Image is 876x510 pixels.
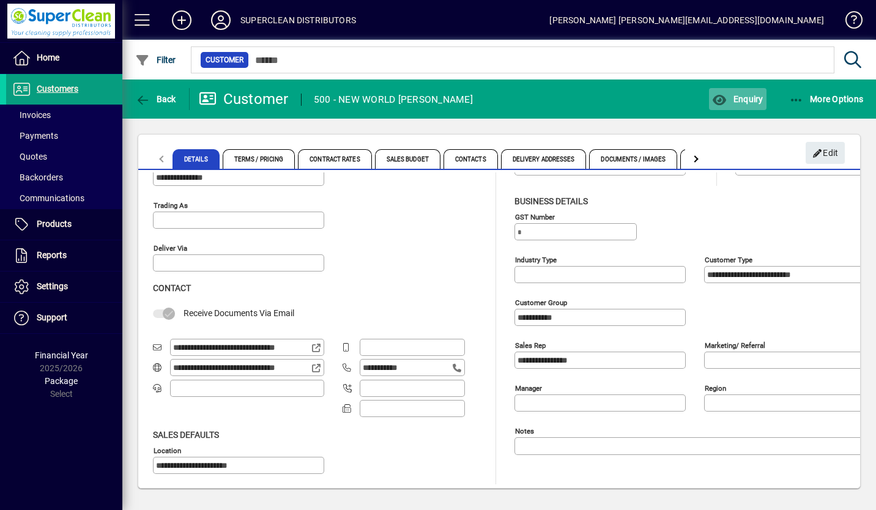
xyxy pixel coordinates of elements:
[6,105,122,125] a: Invoices
[37,84,78,94] span: Customers
[173,149,220,169] span: Details
[37,219,72,229] span: Products
[514,196,588,206] span: Business details
[12,110,51,120] span: Invoices
[45,376,78,386] span: Package
[6,43,122,73] a: Home
[6,303,122,333] a: Support
[201,9,240,31] button: Profile
[12,131,58,141] span: Payments
[37,312,67,322] span: Support
[501,149,587,169] span: Delivery Addresses
[162,9,201,31] button: Add
[135,94,176,104] span: Back
[712,94,763,104] span: Enquiry
[122,88,190,110] app-page-header-button: Back
[6,188,122,209] a: Communications
[705,255,752,264] mat-label: Customer type
[37,53,59,62] span: Home
[37,250,67,260] span: Reports
[153,283,191,293] span: Contact
[132,49,179,71] button: Filter
[6,125,122,146] a: Payments
[35,350,88,360] span: Financial Year
[154,201,188,210] mat-label: Trading as
[12,193,84,203] span: Communications
[37,281,68,291] span: Settings
[6,240,122,271] a: Reports
[199,89,289,109] div: Customer
[549,10,824,30] div: [PERSON_NAME] [PERSON_NAME][EMAIL_ADDRESS][DOMAIN_NAME]
[444,149,498,169] span: Contacts
[806,142,845,164] button: Edit
[184,308,294,318] span: Receive Documents Via Email
[515,426,534,435] mat-label: Notes
[6,272,122,302] a: Settings
[223,149,295,169] span: Terms / Pricing
[812,143,839,163] span: Edit
[515,341,546,349] mat-label: Sales rep
[135,55,176,65] span: Filter
[153,430,219,440] span: Sales defaults
[836,2,861,42] a: Knowledge Base
[6,146,122,167] a: Quotes
[12,152,47,161] span: Quotes
[515,383,542,392] mat-label: Manager
[6,209,122,240] a: Products
[375,149,440,169] span: Sales Budget
[705,341,765,349] mat-label: Marketing/ Referral
[154,244,187,253] mat-label: Deliver via
[154,446,181,454] mat-label: Location
[298,149,371,169] span: Contract Rates
[789,94,864,104] span: More Options
[132,88,179,110] button: Back
[705,383,726,392] mat-label: Region
[206,54,243,66] span: Customer
[515,255,557,264] mat-label: Industry type
[515,298,567,306] mat-label: Customer group
[240,10,356,30] div: SUPERCLEAN DISTRIBUTORS
[314,90,473,109] div: 500 - NEW WORLD [PERSON_NAME]
[709,88,766,110] button: Enquiry
[786,88,867,110] button: More Options
[515,212,555,221] mat-label: GST Number
[6,167,122,188] a: Backorders
[680,149,749,169] span: Custom Fields
[589,149,677,169] span: Documents / Images
[12,172,63,182] span: Backorders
